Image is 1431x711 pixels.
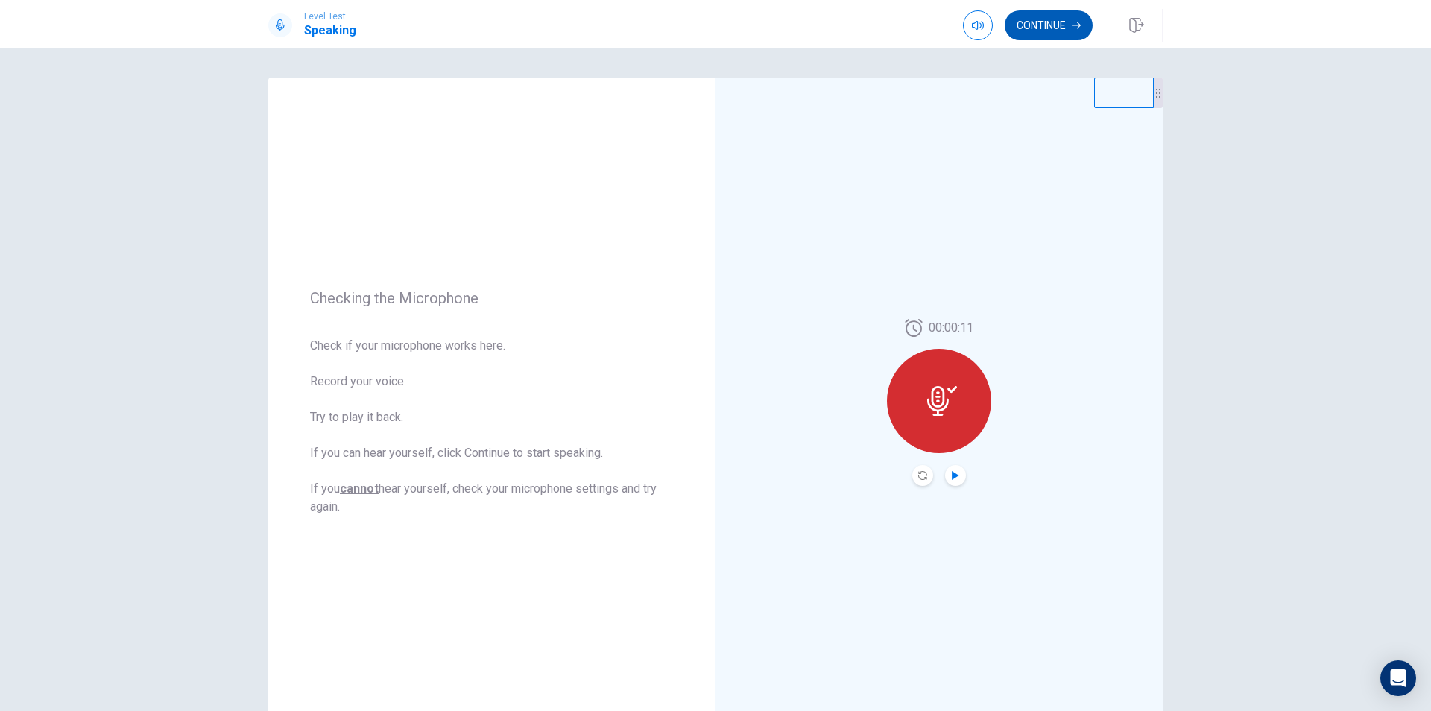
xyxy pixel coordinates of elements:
[945,465,966,486] button: Play Audio
[310,289,674,307] span: Checking the Microphone
[310,337,674,516] span: Check if your microphone works here. Record your voice. Try to play it back. If you can hear your...
[912,465,933,486] button: Record Again
[304,22,356,39] h1: Speaking
[1005,10,1093,40] button: Continue
[929,319,973,337] span: 00:00:11
[304,11,356,22] span: Level Test
[340,481,379,496] u: cannot
[1380,660,1416,696] div: Open Intercom Messenger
